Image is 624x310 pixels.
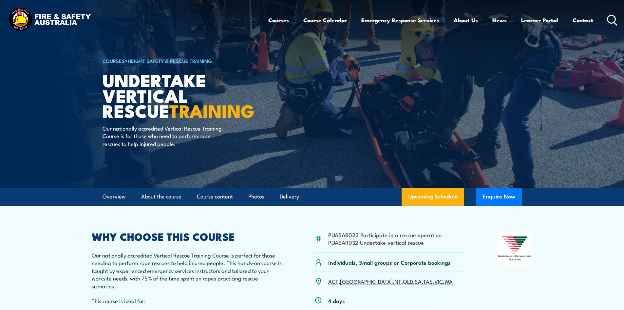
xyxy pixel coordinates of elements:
a: Upcoming Schedule [402,188,464,206]
p: Individuals, Small groups or Corporate bookings [328,258,451,266]
a: About Us [454,11,478,29]
a: COURSES [103,57,125,64]
a: Contact [573,11,593,29]
a: Photos [248,188,264,205]
strong: TRAINING [169,96,255,124]
a: Courses [268,11,289,29]
a: News [492,11,507,29]
a: Overview [103,188,126,205]
a: Learner Portal [521,11,558,29]
a: Height Safety & Rescue Training [128,57,212,64]
img: Nationally Recognised Training logo. [497,232,533,265]
a: NT [394,277,401,285]
a: QLD [403,277,413,285]
a: ACT [328,277,338,285]
h6: > [103,57,264,65]
h1: Undertake Vertical Rescue [103,72,264,118]
a: Course content [197,188,233,205]
p: 4 days [328,297,345,304]
a: About the course [141,188,181,205]
a: SA [415,277,422,285]
a: VIC [434,277,443,285]
h2: WHY CHOOSE THIS COURSE [92,232,283,241]
a: [GEOGRAPHIC_DATA] [340,277,393,285]
li: PUASAR022 Participate in a rescue operation [328,231,442,238]
p: Our nationally accredited Vertical Rescue Training Course is for those who need to perform rope r... [103,124,222,147]
a: WA [444,277,453,285]
p: This course is ideal for: [92,297,283,304]
p: Our nationally accredited Vertical Rescue Training Course is perfect for those needing to perform... [92,251,283,290]
a: TAS [423,277,433,285]
button: Enquire Now [476,188,522,206]
a: Course Calendar [303,11,347,29]
a: Delivery [280,188,299,205]
a: Emergency Response Services [361,11,439,29]
li: PUASAR032 Undertake vertical rescue [328,238,442,246]
p: , , , , , , , [328,278,453,285]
